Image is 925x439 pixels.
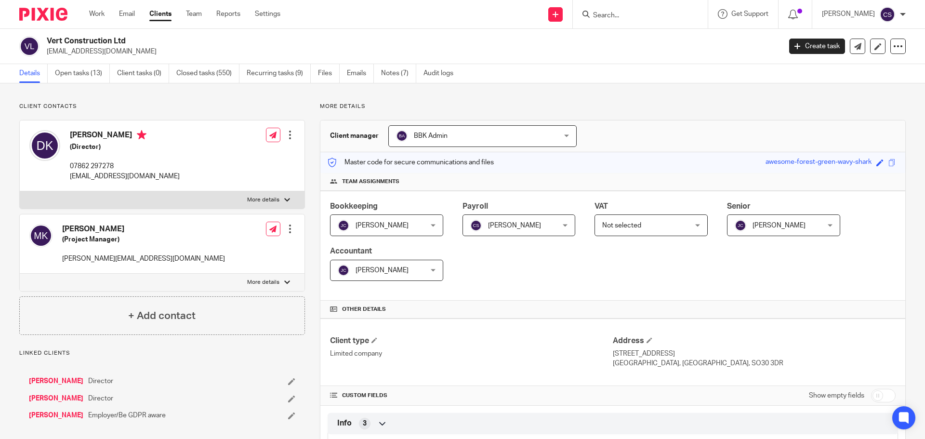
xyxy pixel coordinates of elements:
span: Not selected [602,222,641,229]
h2: Vert Construction Ltd [47,36,629,46]
img: svg%3E [338,265,349,276]
p: Limited company [330,349,613,359]
p: Client contacts [19,103,305,110]
a: Team [186,9,202,19]
p: [STREET_ADDRESS] [613,349,896,359]
span: Payroll [462,202,488,210]
a: Reports [216,9,240,19]
a: Details [19,64,48,83]
p: More details [247,196,279,204]
label: Show empty fields [809,391,864,400]
h4: + Add contact [128,308,196,323]
a: Files [318,64,340,83]
p: [PERSON_NAME] [822,9,875,19]
a: Settings [255,9,280,19]
a: [PERSON_NAME] [29,376,83,386]
h4: CUSTOM FIELDS [330,392,613,399]
a: [PERSON_NAME] [29,411,83,420]
p: [PERSON_NAME][EMAIL_ADDRESS][DOMAIN_NAME] [62,254,225,264]
span: Other details [342,306,386,313]
h4: [PERSON_NAME] [62,224,225,234]
img: svg%3E [880,7,895,22]
a: Clients [149,9,172,19]
i: Primary [137,130,146,140]
p: More details [247,279,279,286]
span: Get Support [731,11,768,17]
a: Audit logs [423,64,461,83]
input: Search [592,12,679,20]
span: Employer/Be GDPR aware [88,411,166,420]
a: Notes (7) [381,64,416,83]
h4: Client type [330,336,613,346]
span: Team assignments [342,178,399,186]
img: svg%3E [735,220,746,231]
p: 07862 297278 [70,161,180,171]
span: Accountant [330,247,372,255]
a: Email [119,9,135,19]
a: Emails [347,64,374,83]
span: Director [88,394,113,403]
div: awesome-forest-green-wavy-shark [766,157,872,168]
span: [PERSON_NAME] [356,267,409,274]
img: svg%3E [470,220,482,231]
p: Master code for secure communications and files [328,158,494,167]
img: svg%3E [29,224,53,247]
h5: (Project Manager) [62,235,225,244]
h3: Client manager [330,131,379,141]
a: Closed tasks (550) [176,64,239,83]
a: Client tasks (0) [117,64,169,83]
a: [PERSON_NAME] [29,394,83,403]
span: Director [88,376,113,386]
img: Pixie [19,8,67,21]
p: More details [320,103,906,110]
p: Linked clients [19,349,305,357]
a: Work [89,9,105,19]
p: [EMAIL_ADDRESS][DOMAIN_NAME] [70,172,180,181]
a: Create task [789,39,845,54]
p: [GEOGRAPHIC_DATA], [GEOGRAPHIC_DATA], SO30 3DR [613,359,896,368]
a: Recurring tasks (9) [247,64,311,83]
span: Info [337,418,352,428]
h4: [PERSON_NAME] [70,130,180,142]
img: svg%3E [19,36,40,56]
img: svg%3E [396,130,408,142]
span: Senior [727,202,751,210]
h4: Address [613,336,896,346]
span: [PERSON_NAME] [753,222,806,229]
span: BBK Admin [414,133,448,139]
span: Bookkeeping [330,202,378,210]
span: [PERSON_NAME] [488,222,541,229]
span: VAT [595,202,608,210]
img: svg%3E [338,220,349,231]
h5: (Director) [70,142,180,152]
img: svg%3E [29,130,60,161]
a: Open tasks (13) [55,64,110,83]
p: [EMAIL_ADDRESS][DOMAIN_NAME] [47,47,775,56]
span: 3 [363,419,367,428]
span: [PERSON_NAME] [356,222,409,229]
